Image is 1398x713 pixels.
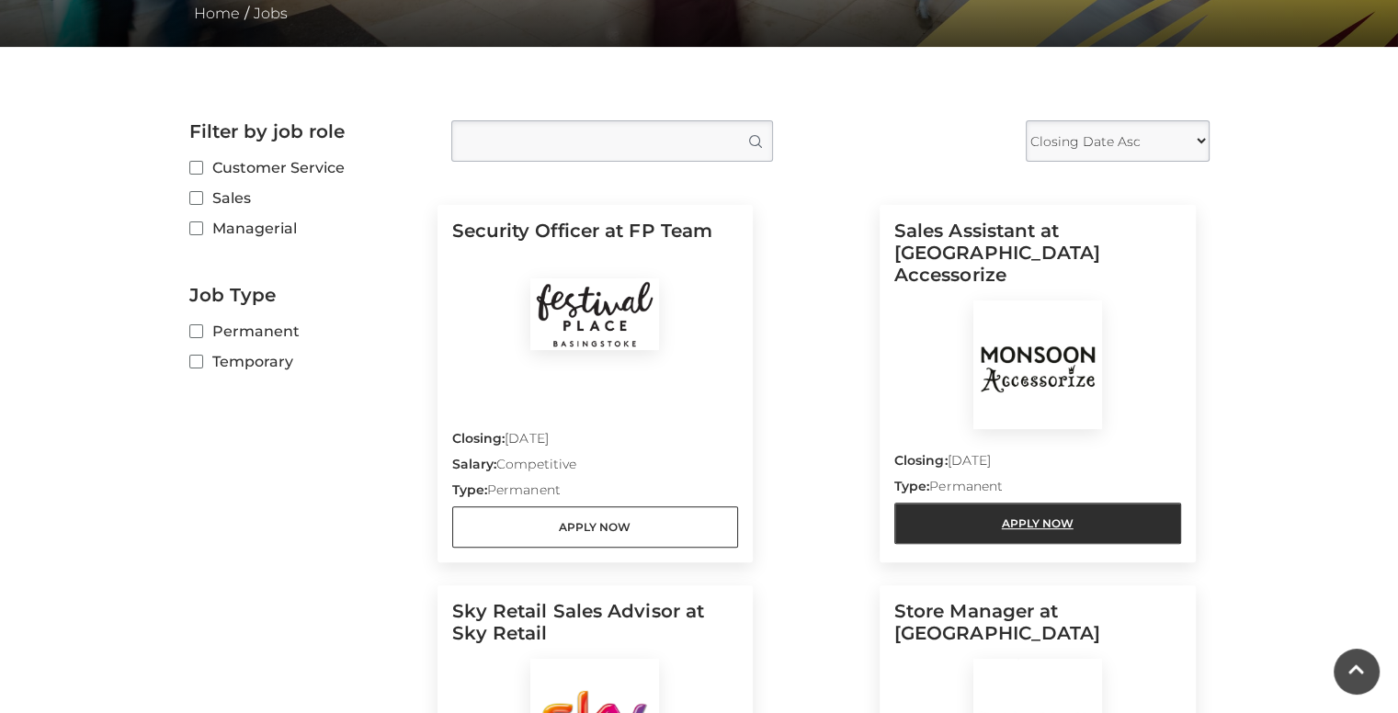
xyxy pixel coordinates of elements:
[452,481,487,498] strong: Type:
[189,320,424,343] label: Permanent
[530,278,659,350] img: Festival Place
[894,452,948,469] strong: Closing:
[452,220,739,278] h5: Security Officer at FP Team
[894,451,1181,477] p: [DATE]
[452,600,739,659] h5: Sky Retail Sales Advisor at Sky Retail
[894,478,929,494] strong: Type:
[452,506,739,548] a: Apply Now
[894,220,1181,300] h5: Sales Assistant at [GEOGRAPHIC_DATA] Accessorize
[973,300,1102,429] img: Monsoon
[452,429,739,455] p: [DATE]
[189,187,424,209] label: Sales
[452,430,506,447] strong: Closing:
[894,477,1181,503] p: Permanent
[452,455,739,481] p: Competitive
[189,120,424,142] h2: Filter by job role
[894,600,1181,659] h5: Store Manager at [GEOGRAPHIC_DATA]
[452,456,497,472] strong: Salary:
[249,5,292,22] a: Jobs
[189,350,424,373] label: Temporary
[189,217,424,240] label: Managerial
[452,481,739,506] p: Permanent
[189,5,244,22] a: Home
[189,156,424,179] label: Customer Service
[894,503,1181,544] a: Apply Now
[189,284,424,306] h2: Job Type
